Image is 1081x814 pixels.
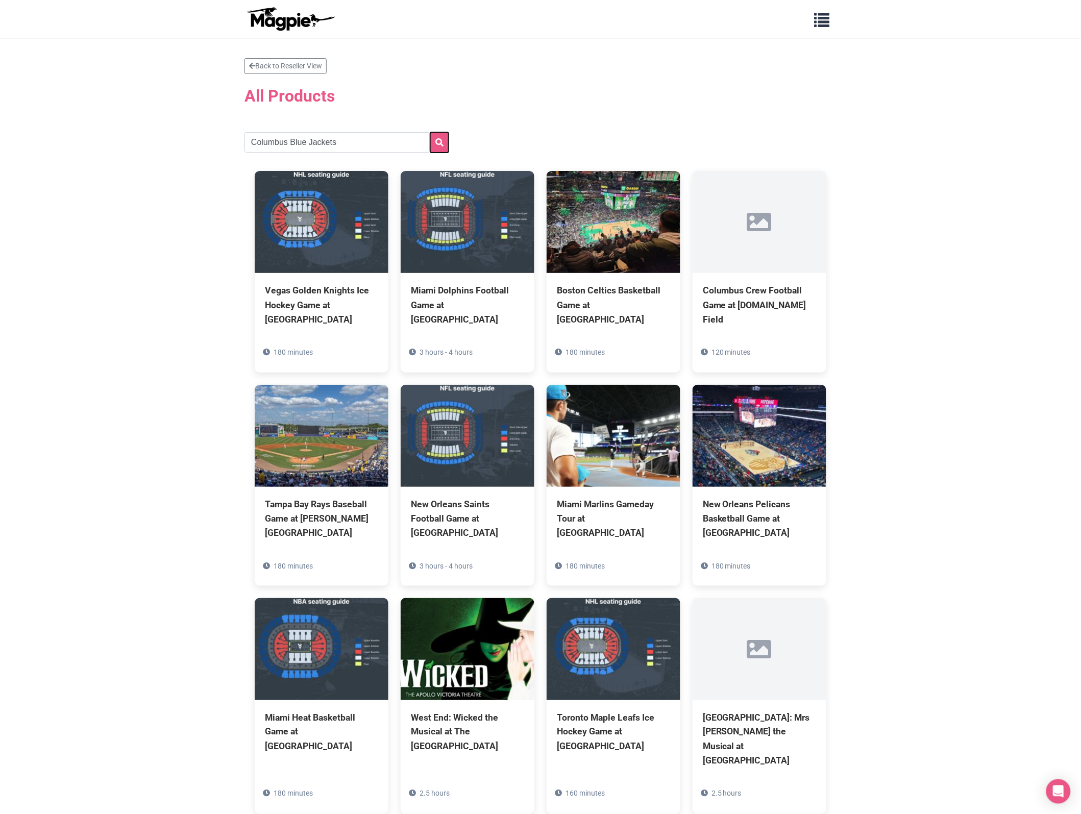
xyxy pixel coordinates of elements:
[566,562,605,570] span: 180 minutes
[411,710,524,753] div: West End: Wicked the Musical at The [GEOGRAPHIC_DATA]
[401,385,534,586] a: New Orleans Saints Football Game at [GEOGRAPHIC_DATA] 3 hours - 4 hours
[255,598,388,700] img: Miami Heat Basketball Game at Kaseya Center
[244,58,327,74] a: Back to Reseller View
[711,562,751,570] span: 180 minutes
[255,598,388,799] a: Miami Heat Basketball Game at [GEOGRAPHIC_DATA] 180 minutes
[401,171,534,273] img: Miami Dolphins Football Game at Hard Rock Stadium
[420,348,473,356] span: 3 hours - 4 hours
[411,283,524,326] div: Miami Dolphins Football Game at [GEOGRAPHIC_DATA]
[255,385,388,586] a: Tampa Bay Rays Baseball Game at [PERSON_NAME][GEOGRAPHIC_DATA] 180 minutes
[265,497,378,540] div: Tampa Bay Rays Baseball Game at [PERSON_NAME][GEOGRAPHIC_DATA]
[420,790,450,798] span: 2.5 hours
[255,171,388,372] a: Vegas Golden Knights Ice Hockey Game at [GEOGRAPHIC_DATA] 180 minutes
[274,562,313,570] span: 180 minutes
[401,171,534,372] a: Miami Dolphins Football Game at [GEOGRAPHIC_DATA] 3 hours - 4 hours
[547,385,680,487] img: Miami Marlins Gameday Tour at LoanDepot Park
[244,7,336,31] img: logo-ab69f6fb50320c5b225c76a69d11143b.png
[557,710,670,753] div: Toronto Maple Leafs Ice Hockey Game at [GEOGRAPHIC_DATA]
[703,710,816,768] div: [GEOGRAPHIC_DATA]: Mrs [PERSON_NAME] the Musical at [GEOGRAPHIC_DATA]
[274,790,313,798] span: 180 minutes
[566,348,605,356] span: 180 minutes
[547,385,680,586] a: Miami Marlins Gameday Tour at [GEOGRAPHIC_DATA] 180 minutes
[411,497,524,540] div: New Orleans Saints Football Game at [GEOGRAPHIC_DATA]
[547,171,680,372] a: Boston Celtics Basketball Game at [GEOGRAPHIC_DATA] 180 minutes
[693,385,826,586] a: New Orleans Pelicans Basketball Game at [GEOGRAPHIC_DATA] 180 minutes
[1046,779,1071,804] div: Open Intercom Messenger
[401,598,534,700] img: West End: Wicked the Musical at The Apollo Victoria Theatre
[401,598,534,799] a: West End: Wicked the Musical at The [GEOGRAPHIC_DATA] 2.5 hours
[711,790,742,798] span: 2.5 hours
[711,348,751,356] span: 120 minutes
[693,385,826,487] img: New Orleans Pelicans Basketball Game at Smoothie King Center
[401,385,534,487] img: New Orleans Saints Football Game at Caesars Superdome
[547,171,680,273] img: Boston Celtics Basketball Game at TD Garden
[244,80,837,112] h2: All Products
[566,790,605,798] span: 160 minutes
[693,598,826,814] a: [GEOGRAPHIC_DATA]: Mrs [PERSON_NAME] the Musical at [GEOGRAPHIC_DATA] 2.5 hours
[547,598,680,700] img: Toronto Maple Leafs Ice Hockey Game at Scotiabank Arena
[547,598,680,799] a: Toronto Maple Leafs Ice Hockey Game at [GEOGRAPHIC_DATA] 160 minutes
[255,385,388,487] img: Tampa Bay Rays Baseball Game at George M. Steinbrenner Field
[255,171,388,273] img: Vegas Golden Knights Ice Hockey Game at T-Mobile Arena
[265,283,378,326] div: Vegas Golden Knights Ice Hockey Game at [GEOGRAPHIC_DATA]
[557,283,670,326] div: Boston Celtics Basketball Game at [GEOGRAPHIC_DATA]
[703,283,816,326] div: Columbus Crew Football Game at [DOMAIN_NAME] Field
[244,132,449,153] input: Search products...
[693,171,826,372] a: Columbus Crew Football Game at [DOMAIN_NAME] Field 120 minutes
[557,497,670,540] div: Miami Marlins Gameday Tour at [GEOGRAPHIC_DATA]
[703,497,816,540] div: New Orleans Pelicans Basketball Game at [GEOGRAPHIC_DATA]
[420,562,473,570] span: 3 hours - 4 hours
[274,348,313,356] span: 180 minutes
[265,710,378,753] div: Miami Heat Basketball Game at [GEOGRAPHIC_DATA]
